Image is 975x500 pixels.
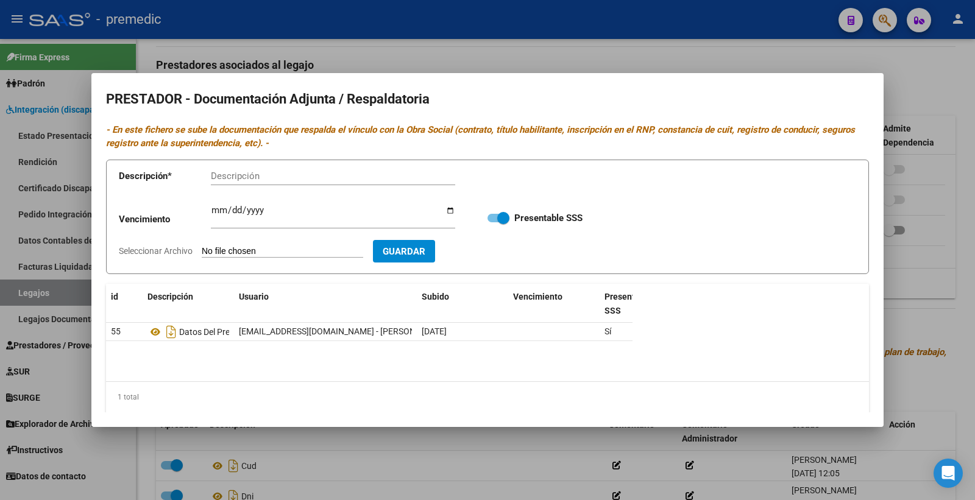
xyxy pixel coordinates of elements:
div: 1 total [106,382,869,412]
p: Vencimiento [119,213,211,227]
span: Guardar [383,246,425,257]
i: - En este fichero se sube la documentación que respalda el vínculo con la Obra Social (contrato, ... [106,124,855,149]
datatable-header-cell: id [106,284,143,324]
span: Sí [604,326,611,336]
span: id [111,292,118,301]
span: Subido [422,292,449,301]
span: Seleccionar Archivo [119,246,193,256]
datatable-header-cell: Descripción [143,284,234,324]
button: Guardar [373,240,435,262]
datatable-header-cell: Usuario [234,284,417,324]
span: Usuario [239,292,269,301]
span: Vencimiento [513,292,562,301]
span: 55 [111,326,121,336]
i: Descargar documento [163,322,179,342]
p: Descripción [119,169,211,183]
span: Descripción [147,292,193,301]
h2: PRESTADOR - Documentación Adjunta / Respaldatoria [106,88,869,111]
strong: Presentable SSS [514,213,583,224]
span: [EMAIL_ADDRESS][DOMAIN_NAME] - [PERSON_NAME] [239,326,445,336]
datatable-header-cell: Presentable SSS [600,284,673,324]
datatable-header-cell: Subido [417,284,508,324]
datatable-header-cell: Vencimiento [508,284,600,324]
div: Open Intercom Messenger [934,459,963,488]
span: Datos Del Prestador [179,327,255,337]
span: [DATE] [422,326,447,336]
span: Presentable SSS [604,292,652,315]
